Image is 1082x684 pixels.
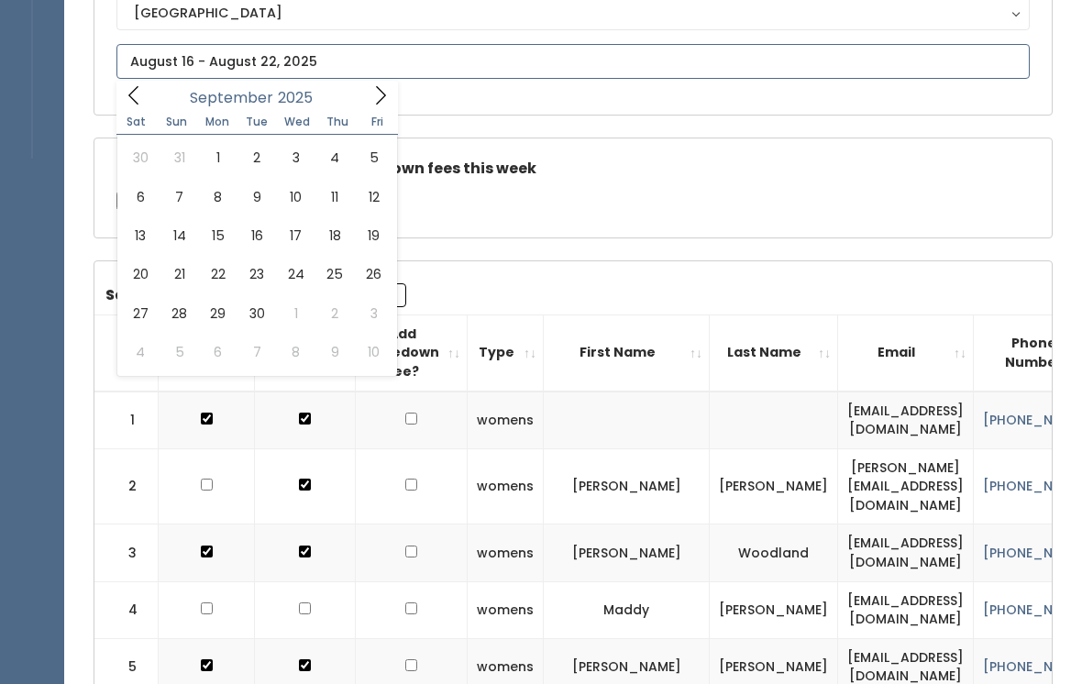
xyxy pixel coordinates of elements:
[94,448,159,524] td: 2
[315,333,354,371] span: October 9, 2025
[190,91,273,105] span: September
[277,294,315,333] span: October 1, 2025
[315,178,354,216] span: September 11, 2025
[710,581,838,638] td: [PERSON_NAME]
[121,333,160,371] span: October 4, 2025
[354,294,392,333] span: October 3, 2025
[710,448,838,524] td: [PERSON_NAME]
[160,255,198,293] span: September 21, 2025
[838,314,974,391] th: Email: activate to sort column ascending
[468,524,544,581] td: womens
[468,448,544,524] td: womens
[160,216,198,255] span: September 14, 2025
[199,138,237,177] span: September 1, 2025
[199,216,237,255] span: September 15, 2025
[237,116,277,127] span: Tue
[317,116,358,127] span: Thu
[116,160,1030,177] h5: Check this box if there are no takedown fees this week
[94,392,159,449] td: 1
[315,294,354,333] span: October 2, 2025
[134,3,1012,23] div: [GEOGRAPHIC_DATA]
[315,216,354,255] span: September 18, 2025
[160,138,198,177] span: August 31, 2025
[710,524,838,581] td: Woodland
[199,294,237,333] span: September 29, 2025
[277,138,315,177] span: September 3, 2025
[354,216,392,255] span: September 19, 2025
[94,314,159,391] th: #: activate to sort column descending
[121,294,160,333] span: September 27, 2025
[277,116,317,127] span: Wed
[160,178,198,216] span: September 7, 2025
[237,178,276,216] span: September 9, 2025
[277,216,315,255] span: September 17, 2025
[94,581,159,638] td: 4
[160,294,198,333] span: September 28, 2025
[116,44,1030,79] input: August 16 - August 22, 2025
[116,116,157,127] span: Sat
[121,216,160,255] span: September 13, 2025
[237,138,276,177] span: September 2, 2025
[237,333,276,371] span: October 7, 2025
[315,138,354,177] span: September 4, 2025
[199,178,237,216] span: September 8, 2025
[544,314,710,391] th: First Name: activate to sort column ascending
[273,86,328,109] input: Year
[468,581,544,638] td: womens
[197,116,237,127] span: Mon
[237,255,276,293] span: September 23, 2025
[544,581,710,638] td: Maddy
[199,333,237,371] span: October 6, 2025
[237,216,276,255] span: September 16, 2025
[121,138,160,177] span: August 30, 2025
[354,333,392,371] span: October 10, 2025
[710,314,838,391] th: Last Name: activate to sort column ascending
[354,255,392,293] span: September 26, 2025
[315,255,354,293] span: September 25, 2025
[277,333,315,371] span: October 8, 2025
[838,581,974,638] td: [EMAIL_ADDRESS][DOMAIN_NAME]
[160,333,198,371] span: October 5, 2025
[838,524,974,581] td: [EMAIL_ADDRESS][DOMAIN_NAME]
[544,448,710,524] td: [PERSON_NAME]
[121,255,160,293] span: September 20, 2025
[94,524,159,581] td: 3
[121,178,160,216] span: September 6, 2025
[199,255,237,293] span: September 22, 2025
[277,178,315,216] span: September 10, 2025
[838,448,974,524] td: [PERSON_NAME][EMAIL_ADDRESS][DOMAIN_NAME]
[105,283,406,307] label: Search:
[157,116,197,127] span: Sun
[277,255,315,293] span: September 24, 2025
[838,392,974,449] td: [EMAIL_ADDRESS][DOMAIN_NAME]
[356,314,468,391] th: Add Takedown Fee?: activate to sort column ascending
[237,294,276,333] span: September 30, 2025
[358,116,398,127] span: Fri
[354,178,392,216] span: September 12, 2025
[354,138,392,177] span: September 5, 2025
[468,314,544,391] th: Type: activate to sort column ascending
[468,392,544,449] td: womens
[544,524,710,581] td: [PERSON_NAME]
